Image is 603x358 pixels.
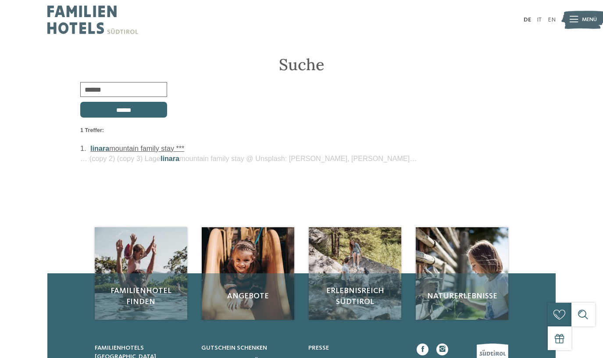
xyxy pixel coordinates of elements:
a: DE [524,17,531,23]
a: Presse [308,344,405,352]
img: Suche [202,227,294,319]
span: … (copy 2) (copy 3) Lage mountain family stay @ Unsplash: [PERSON_NAME], [PERSON_NAME]… [80,154,417,162]
img: Suche [309,227,401,319]
a: Suche Naturerlebnisse [416,227,508,319]
span: Gutschein schenken [201,345,267,351]
span: Naturerlebnisse [424,291,500,302]
span: Erlebnisreich Südtirol [317,286,393,308]
span: Suche [279,54,324,75]
a: Suche Erlebnisreich Südtirol [309,227,401,319]
a: EN [548,17,556,23]
span: linara [90,144,109,152]
a: linaramountain family stay *** [90,144,184,152]
a: Gutschein schenken [201,344,298,352]
span: Menü [582,16,597,24]
span: Presse [308,345,329,351]
a: IT [537,17,542,23]
span: 1. [80,144,86,152]
div: 1 Treffer: [80,127,523,135]
img: Suche [416,227,508,319]
a: Suche Angebote [202,227,294,319]
span: Angebote [210,291,286,302]
img: Suche [95,227,187,319]
span: Familienhotel finden [103,286,179,308]
span: linara [161,154,179,162]
a: Suche Familienhotel finden [95,227,187,319]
